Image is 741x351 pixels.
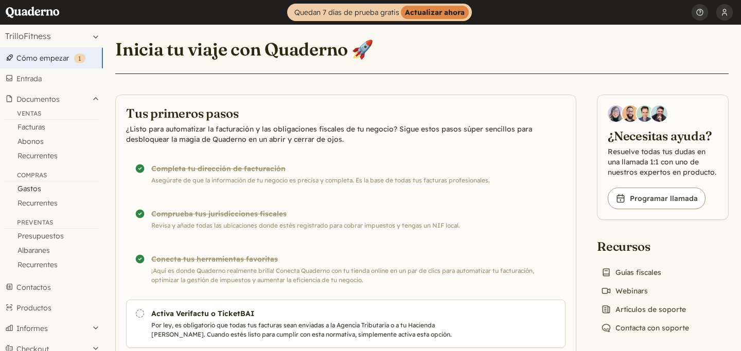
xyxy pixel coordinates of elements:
h2: ¿Necesitas ayuda? [608,128,718,144]
p: Por ley, es obligatorio que todas tus facturas sean enviadas a la Agencia Tributaria o a tu Hacie... [151,321,488,339]
p: Resuelve todas tus dudas en una llamada 1:1 con uno de nuestros expertos en producto. [608,146,718,177]
h2: Tus primeros pasos [126,105,566,122]
a: Webinars [597,284,652,298]
div: Ventas [4,109,99,120]
a: Artículos de soporte [597,302,690,317]
a: Contacta con soporte [597,321,693,335]
div: Compras [4,171,99,181]
a: Guías fiscales [597,265,665,280]
span: 1 [78,54,81,62]
p: ¿Listo para automatizar la facturación y las obligaciones fiscales de tu negocio? Sigue estos pas... [126,124,566,144]
div: Preventas [4,218,99,229]
h2: Recursos [597,238,693,255]
img: Jairo Fumero, Account Executive at Quaderno [622,105,639,122]
img: Ivo Oltmans, Business Developer at Quaderno [637,105,653,122]
h3: Activa Verifactu o TicketBAI [151,308,488,319]
a: Quedan 7 días de prueba gratisActualizar ahora [287,4,472,21]
h1: Inicia tu viaje con Quaderno 🚀 [115,38,374,60]
a: Activa Verifactu o TicketBAI Por ley, es obligatorio que todas tus facturas sean enviadas a la Ag... [126,300,566,348]
a: Programar llamada [608,188,705,209]
img: Diana Carrasco, Account Executive at Quaderno [608,105,624,122]
strong: Actualizar ahora [401,6,469,19]
img: Javier Rubio, DevRel at Quaderno [651,105,667,122]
